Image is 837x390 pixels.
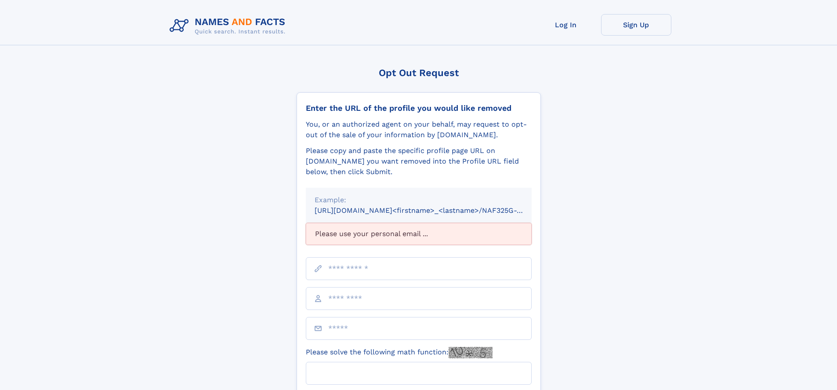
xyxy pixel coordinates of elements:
img: Logo Names and Facts [166,14,293,38]
small: [URL][DOMAIN_NAME]<firstname>_<lastname>/NAF325G-xxxxxxxx [315,206,548,215]
div: Example: [315,195,523,205]
div: You, or an authorized agent on your behalf, may request to opt-out of the sale of your informatio... [306,119,532,140]
label: Please solve the following math function: [306,347,493,358]
div: Opt Out Request [297,67,541,78]
div: Enter the URL of the profile you would like removed [306,103,532,113]
a: Sign Up [601,14,671,36]
div: Please copy and paste the specific profile page URL on [DOMAIN_NAME] you want removed into the Pr... [306,146,532,177]
div: Please use your personal email ... [306,223,532,245]
a: Log In [531,14,601,36]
